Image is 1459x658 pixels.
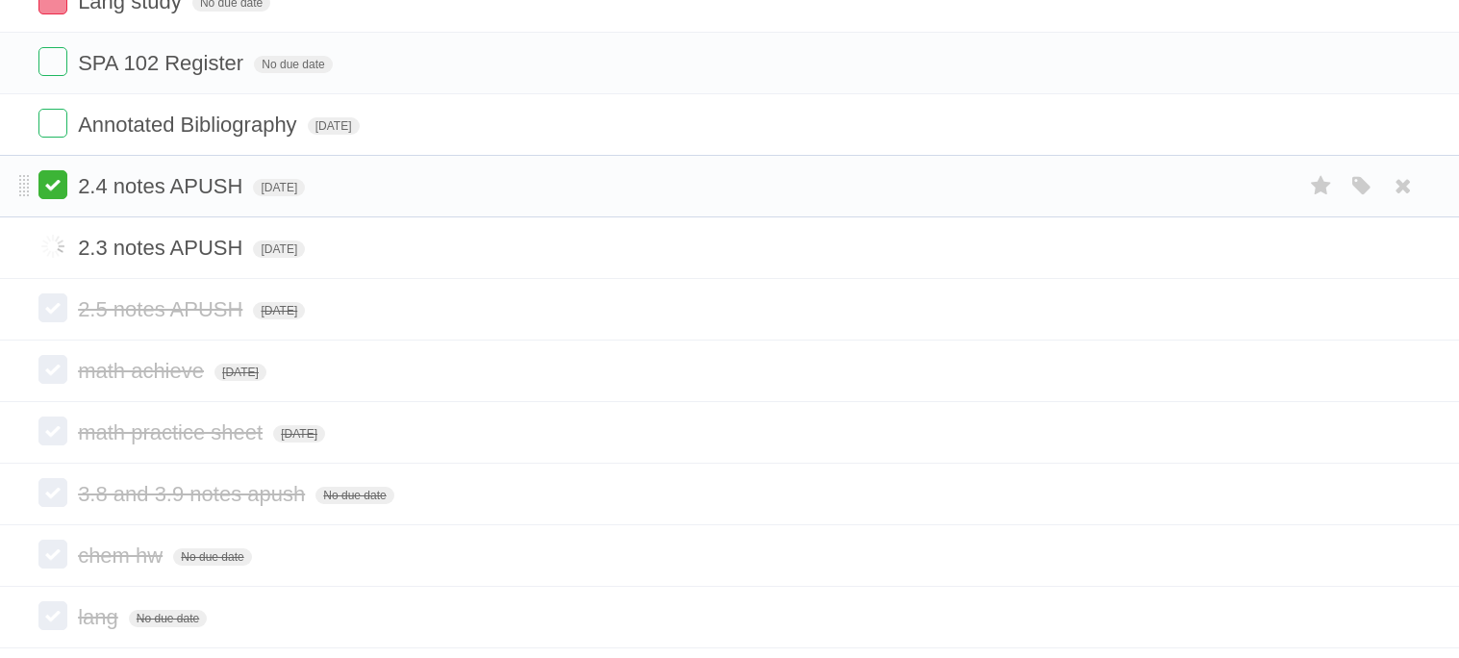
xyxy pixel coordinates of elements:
[253,302,305,319] span: [DATE]
[38,601,67,630] label: Done
[78,113,302,137] span: Annotated Bibliography
[78,359,209,383] span: math achieve
[38,478,67,507] label: Done
[38,232,67,261] label: Done
[214,364,266,381] span: [DATE]
[38,355,67,384] label: Done
[78,236,247,260] span: 2.3 notes APUSH
[38,170,67,199] label: Done
[129,610,207,627] span: No due date
[38,417,67,445] label: Done
[78,544,167,568] span: chem hw
[38,540,67,569] label: Done
[253,179,305,196] span: [DATE]
[78,420,267,444] span: math practice sheet
[38,109,67,138] label: Done
[315,487,393,504] span: No due date
[38,47,67,76] label: Done
[78,482,310,506] span: 3.8 and 3.9 notes apush
[78,51,248,75] span: SPA 102 Register
[253,240,305,258] span: [DATE]
[78,605,123,629] span: lang
[173,548,251,566] span: No due date
[38,293,67,322] label: Done
[1303,170,1340,202] label: Star task
[78,174,247,198] span: 2.4 notes APUSH
[308,117,360,135] span: [DATE]
[273,425,325,443] span: [DATE]
[254,56,332,73] span: No due date
[78,297,247,321] span: 2.5 notes APUSH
